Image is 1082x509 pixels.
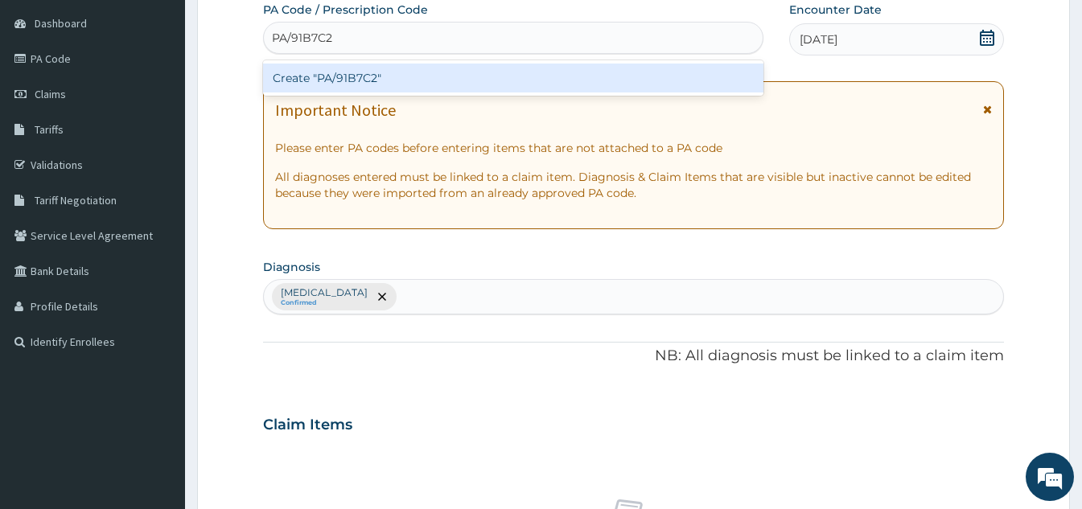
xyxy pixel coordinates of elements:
[275,169,992,201] p: All diagnoses entered must be linked to a claim item. Diagnosis & Claim Items that are visible bu...
[8,339,306,395] textarea: Type your message and hit 'Enter'
[789,2,882,18] label: Encounter Date
[93,152,222,314] span: We're online!
[35,122,64,137] span: Tariffs
[263,346,1004,367] p: NB: All diagnosis must be linked to a claim item
[275,140,992,156] p: Please enter PA codes before entering items that are not attached to a PA code
[84,90,270,111] div: Chat with us now
[35,16,87,31] span: Dashboard
[30,80,65,121] img: d_794563401_company_1708531726252_794563401
[263,2,428,18] label: PA Code / Prescription Code
[800,31,837,47] span: [DATE]
[264,8,302,47] div: Minimize live chat window
[263,64,763,92] div: Create "PA/91B7C2"
[263,259,320,275] label: Diagnosis
[35,87,66,101] span: Claims
[35,193,117,207] span: Tariff Negotiation
[275,101,396,119] h1: Important Notice
[263,417,352,434] h3: Claim Items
